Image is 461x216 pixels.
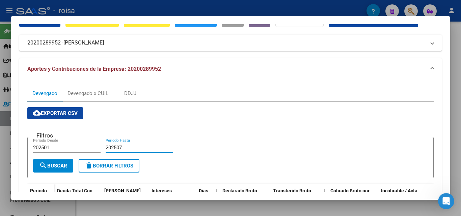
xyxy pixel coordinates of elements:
[324,188,325,193] span: |
[39,161,47,169] mat-icon: search
[33,159,73,173] button: Buscar
[27,39,426,47] mat-panel-title: 20200289952 -
[273,188,311,201] span: Transferido Bruto ARCA
[19,58,442,80] mat-expansion-panel-header: Aportes y Contribuciones de la Empresa: 20200289952
[196,184,213,213] datatable-header-cell: Dias
[33,110,78,116] span: Exportar CSV
[85,161,93,169] mat-icon: delete
[222,188,257,201] span: Declarado Bruto ARCA
[199,188,208,193] span: Dias
[30,188,47,193] span: Período
[321,184,328,213] datatable-header-cell: |
[63,39,104,47] span: [PERSON_NAME]
[149,184,196,213] datatable-header-cell: Intereses
[79,159,139,173] button: Borrar Filtros
[216,188,217,193] span: |
[275,14,324,27] button: Organismos Ext.
[270,184,321,213] datatable-header-cell: Transferido Bruto ARCA
[54,184,102,213] datatable-header-cell: Deuda Total Con Intereses
[438,193,454,209] iframe: Intercom live chat
[57,188,92,201] span: Deuda Total Con Intereses
[27,184,54,212] datatable-header-cell: Período
[381,188,417,201] span: Incobrable / Acta virtual
[220,184,270,213] datatable-header-cell: Declarado Bruto ARCA
[124,90,136,97] div: DDJJ
[328,184,378,213] datatable-header-cell: Cobrado Bruto por Fiscalización
[378,184,429,213] datatable-header-cell: Incobrable / Acta virtual
[27,66,161,72] span: Aportes y Contribuciones de la Empresa: 20200289952
[32,90,57,97] div: Devengado
[27,107,83,119] button: Exportar CSV
[33,132,56,139] h3: Filtros
[67,90,108,97] div: Devengado x CUIL
[152,188,172,193] span: Intereses
[85,163,133,169] span: Borrar Filtros
[33,109,41,117] mat-icon: cloud_download
[19,35,442,51] mat-expansion-panel-header: 20200289952 -[PERSON_NAME]
[104,188,143,209] span: [PERSON_NAME] de Fiscalización e Incobrable
[213,184,220,213] datatable-header-cell: |
[39,163,67,169] span: Buscar
[102,184,149,213] datatable-header-cell: Deuda Bruta Neto de Fiscalización e Incobrable
[330,188,370,201] span: Cobrado Bruto por Fiscalización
